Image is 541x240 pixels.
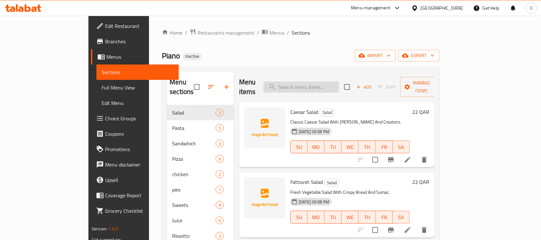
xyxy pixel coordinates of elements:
[344,142,356,152] span: WE
[96,95,179,111] a: Edit Menu
[216,233,223,239] span: 3
[404,156,412,164] a: Edit menu item
[91,172,179,188] a: Upsell
[290,211,308,224] button: SU
[216,218,223,224] span: 6
[344,213,356,222] span: WE
[393,211,410,224] button: SA
[355,83,373,91] span: Add
[417,152,432,167] button: delete
[412,107,429,116] h6: 22 QAR
[308,211,325,224] button: MO
[172,170,215,178] div: chicken
[404,52,435,60] span: export
[327,142,339,152] span: TU
[172,109,215,116] span: Salad
[379,142,390,152] span: FR
[91,111,179,126] a: Choice Groups
[400,77,443,97] button: Manage items
[172,155,215,163] span: Pizza
[216,170,224,178] div: items
[167,213,234,228] div: Juice6
[172,124,215,132] div: Pasta
[296,199,332,205] span: [DATE] 05:58 PM
[216,125,223,131] span: 5
[216,141,223,147] span: 3
[325,211,342,224] button: TU
[172,201,215,209] span: Sweets
[361,213,373,222] span: TH
[216,201,224,209] div: items
[327,213,339,222] span: TU
[530,4,533,12] span: D
[293,213,305,222] span: SU
[287,29,289,37] li: /
[216,202,223,208] span: 8
[369,223,382,237] span: Select to update
[216,155,224,163] div: items
[262,29,284,37] a: Menus
[360,52,391,60] span: import
[239,77,256,97] h2: Menu items
[109,225,119,233] span: 1.0.0
[91,157,179,172] a: Menu disclaimer
[263,81,339,93] input: search
[374,82,400,92] span: Select section first
[376,141,393,153] button: FR
[105,38,174,45] span: Branches
[359,211,376,224] button: TH
[355,50,396,62] button: import
[216,124,224,132] div: items
[320,109,335,116] div: Salad
[183,53,202,60] div: Inactive
[310,142,322,152] span: MO
[216,156,223,162] span: 6
[216,186,224,193] div: items
[91,126,179,141] a: Coupons
[354,82,374,92] button: Add
[185,29,187,37] li: /
[105,22,174,30] span: Edit Restaurant
[91,203,179,219] a: Grocery Checklist
[383,152,399,167] button: Branch-specific-item
[354,82,374,92] span: Add item
[105,115,174,122] span: Choice Groups
[105,207,174,215] span: Grocery Checklist
[324,179,339,186] span: Salad
[102,99,174,107] span: Edit Menu
[257,29,259,37] li: /
[324,179,340,186] div: Salad
[405,79,438,95] span: Manage items
[290,177,323,187] span: Fattoush Salad
[197,29,254,37] span: Restaurants management
[162,29,439,37] nav: breadcrumb
[383,222,399,238] button: Branch-specific-item
[91,49,179,64] a: Menus
[216,232,224,240] div: items
[398,50,440,62] button: export
[96,64,179,80] a: Sections
[216,171,223,177] span: 2
[417,222,432,238] button: delete
[105,145,174,153] span: Promotions
[105,176,174,184] span: Upsell
[290,188,410,196] p: Fresh Vegetable Salad With Crispy Bread And Sumac.
[395,213,407,222] span: SA
[167,136,234,151] div: Sandwhich3
[412,177,429,186] h6: 22 QAR
[167,167,234,182] div: chicken2
[172,140,215,147] span: Sandwhich
[308,141,325,153] button: MO
[106,53,174,61] span: Menus
[421,4,463,12] div: [GEOGRAPHIC_DATA]
[270,29,284,37] span: Menus
[393,141,410,153] button: SA
[190,80,204,94] span: Select all sections
[102,84,174,91] span: Full Menu View
[342,141,359,153] button: WE
[172,217,215,224] span: Juice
